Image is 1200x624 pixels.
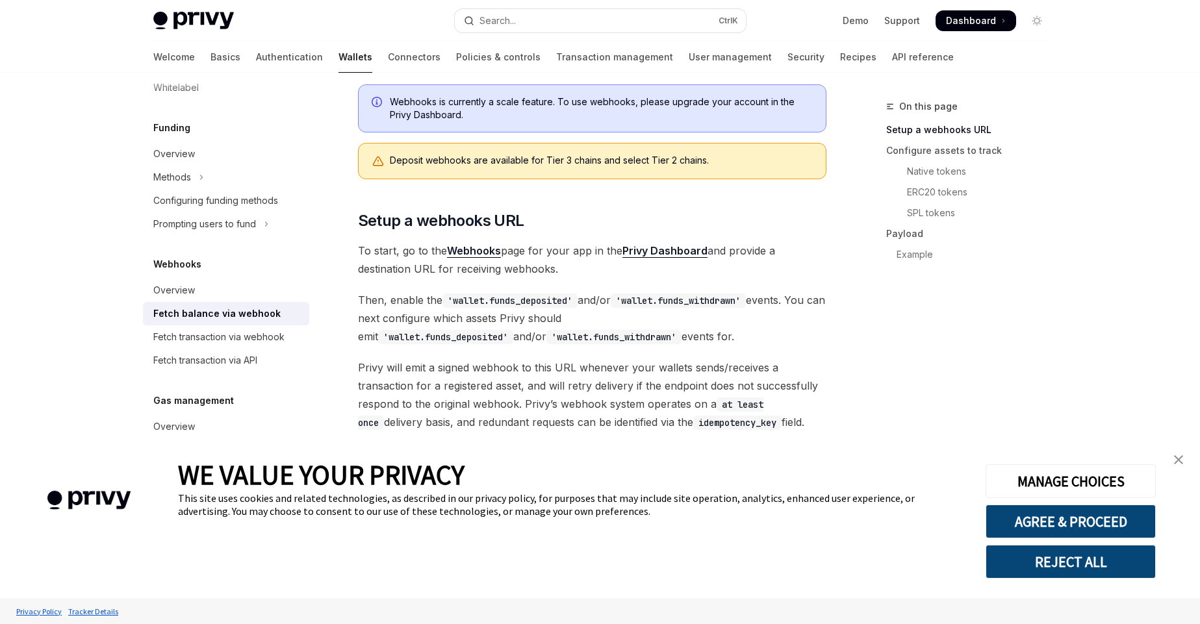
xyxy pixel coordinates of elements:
[178,492,966,518] div: This site uses cookies and related technologies, as described in our privacy policy, for purposes...
[986,505,1156,538] button: AGREE & PROCEED
[153,216,256,232] div: Prompting users to fund
[143,325,309,349] a: Fetch transaction via webhook
[556,42,673,73] a: Transaction management
[153,419,195,434] div: Overview
[390,95,813,121] span: Webhooks is currently a scale feature. To use webhooks, please upgrade your account in the Privy ...
[388,42,440,73] a: Connectors
[447,244,501,258] a: Webhooks
[153,146,195,162] div: Overview
[358,210,524,231] span: Setup a webhooks URL
[1174,455,1183,464] img: close banner
[143,166,309,189] button: Toggle Methods section
[886,203,1058,223] a: SPL tokens
[447,244,501,257] strong: Webhooks
[153,329,285,345] div: Fetch transaction via webhook
[153,306,281,321] div: Fetch balance via webhook
[455,9,746,32] button: Open search
[143,279,309,302] a: Overview
[886,244,1058,265] a: Example
[153,120,190,136] h5: Funding
[899,99,958,114] span: On this page
[153,282,195,298] div: Overview
[65,600,121,623] a: Tracker Details
[358,291,826,345] span: Then, enable the and/or events. You can next configure which assets Privy should emit and/or even...
[787,42,824,73] a: Security
[843,14,869,27] a: Demo
[153,393,234,408] h5: Gas management
[479,13,516,29] div: Search...
[611,293,746,308] code: 'wallet.funds_withdrawn'
[19,472,159,529] img: company logo
[178,458,465,492] span: WE VALUE YOUR PRIVACY
[153,42,195,73] a: Welcome
[143,302,309,325] a: Fetch balance via webhook
[886,119,1058,140] a: Setup a webhooks URL
[143,142,309,166] a: Overview
[143,349,309,372] a: Fetch transaction via API
[338,42,372,73] a: Wallets
[936,10,1016,31] a: Dashboard
[358,242,826,278] span: To start, go to the page for your app in the and provide a destination URL for receiving webhooks.
[256,42,323,73] a: Authentication
[211,42,240,73] a: Basics
[986,464,1156,498] button: MANAGE CHOICES
[840,42,876,73] a: Recipes
[153,12,234,30] img: light logo
[546,330,682,344] code: 'wallet.funds_withdrawn'
[946,14,996,27] span: Dashboard
[372,97,385,110] svg: Info
[689,42,772,73] a: User management
[886,140,1058,161] a: Configure assets to track
[719,16,738,26] span: Ctrl K
[143,415,309,438] a: Overview
[886,223,1058,244] a: Payload
[143,189,309,212] a: Configuring funding methods
[153,256,201,272] h5: Webhooks
[358,358,826,431] span: Privy will emit a signed webhook to this URL whenever your wallets sends/receives a transaction f...
[390,154,813,168] div: Deposit webhooks are available for Tier 3 chains and select Tier 2 chains.
[153,169,191,185] div: Methods
[886,182,1058,203] a: ERC20 tokens
[986,545,1156,579] button: REJECT ALL
[153,193,278,208] div: Configuring funding methods
[693,416,782,430] code: idempotency_key
[372,155,385,168] svg: Warning
[13,600,65,623] a: Privacy Policy
[622,244,708,258] a: Privy Dashboard
[143,212,309,236] button: Toggle Prompting users to fund section
[1027,10,1047,31] button: Toggle dark mode
[442,293,578,308] code: 'wallet.funds_deposited'
[886,161,1058,182] a: Native tokens
[378,330,513,344] code: 'wallet.funds_deposited'
[892,42,954,73] a: API reference
[456,42,541,73] a: Policies & controls
[153,353,257,368] div: Fetch transaction via API
[884,14,920,27] a: Support
[1166,447,1192,473] a: close banner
